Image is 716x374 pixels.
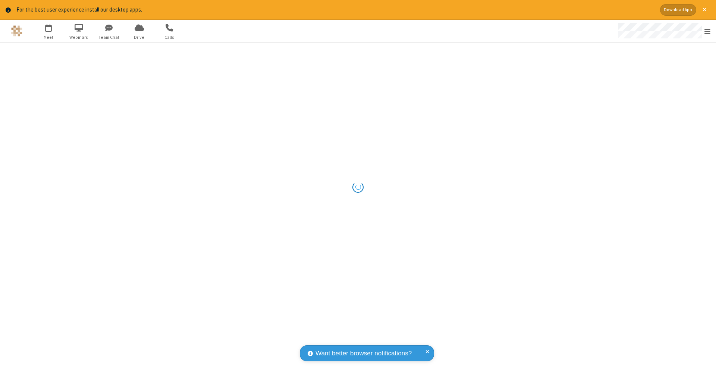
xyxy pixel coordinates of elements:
[16,6,654,14] div: For the best user experience install our desktop apps.
[35,34,63,41] span: Meet
[156,34,183,41] span: Calls
[125,34,153,41] span: Drive
[315,349,412,358] span: Want better browser notifications?
[611,20,716,42] div: Open menu
[65,34,93,41] span: Webinars
[11,25,22,37] img: QA Selenium DO NOT DELETE OR CHANGE
[699,4,710,16] button: Close alert
[95,34,123,41] span: Team Chat
[660,4,696,16] button: Download App
[3,20,31,42] button: Logo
